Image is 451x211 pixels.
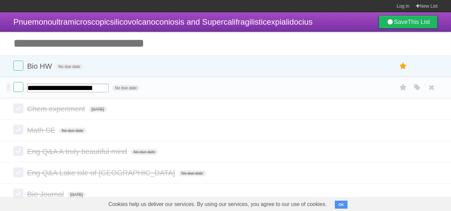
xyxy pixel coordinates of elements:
[89,106,107,112] span: [DATE]
[27,126,57,134] span: Math SE
[179,170,206,176] span: No due date
[379,15,438,29] a: SaveThis List
[13,82,23,92] label: Done
[131,149,158,155] span: No due date
[13,103,23,113] label: Done
[13,17,312,26] span: Pnuemonoultramicroscopicsilicovolcanoconiosis and Supercalifragilisticexpialidocius
[67,192,85,198] span: [DATE]
[27,169,177,177] span: Eng Q&A Lake isle of [GEOGRAPHIC_DATA]
[59,128,86,134] span: No due date
[27,62,54,70] span: Bio HW
[102,198,333,211] span: Cookies help us deliver our services. By using our services, you agree to our use of cookies.
[27,147,129,156] span: Eng Q&A A truly beautiful mind
[56,64,83,70] span: No due date
[13,146,23,156] label: Done
[112,85,139,91] span: No due date
[13,61,23,71] label: Done
[27,190,65,198] span: Bio Journal
[397,61,410,72] label: Star task
[27,105,87,113] span: Chem experiment
[335,201,348,209] button: OK
[13,189,23,199] label: Done
[397,82,410,93] label: Star task
[13,125,23,135] label: Done
[13,167,23,177] label: Done
[408,19,430,25] b: This List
